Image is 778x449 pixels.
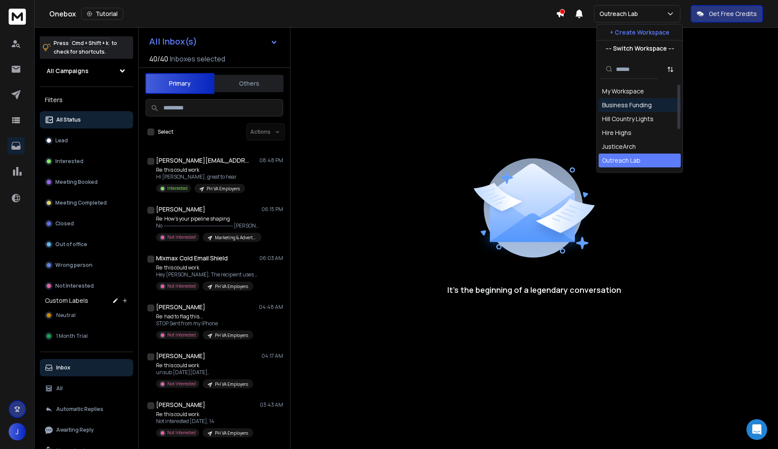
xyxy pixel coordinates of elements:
p: --- Switch Workspace --- [606,44,674,53]
p: PH VA Employers [207,186,240,192]
p: 08:48 PM [259,157,283,164]
p: STOP Sent from my iPhone [156,320,253,327]
p: Closed [55,220,74,227]
h1: [PERSON_NAME] [156,303,205,311]
button: All [40,380,133,397]
button: All Status [40,111,133,128]
p: Not Interested [167,430,196,436]
p: Marketing & Advertising [215,234,256,241]
button: All Inbox(s) [142,33,285,50]
p: All [56,385,63,392]
p: Lead [55,137,68,144]
button: Awaiting Reply [40,421,133,439]
h3: Custom Labels [45,296,88,305]
button: Not Interested [40,277,133,295]
p: 03:43 AM [260,401,283,408]
div: Past Approval [602,170,642,179]
button: Meeting Booked [40,173,133,191]
button: Others [214,74,284,93]
p: Not Interested [55,282,94,289]
p: All Status [56,116,81,123]
p: 04:48 AM [259,304,283,311]
p: Re: this could work [156,167,245,173]
button: J [9,423,26,440]
p: Not Interested [167,283,196,289]
h1: All Inbox(s) [149,37,197,46]
h1: [PERSON_NAME][EMAIL_ADDRESS][DOMAIN_NAME] [156,156,251,165]
p: 06:03 AM [259,255,283,262]
p: PH VA Employers [215,332,248,339]
p: Hi [PERSON_NAME], great to hear [156,173,245,180]
span: 40 / 40 [149,54,168,64]
p: Not Interested [167,234,196,241]
p: Interested [55,158,83,165]
button: Automatic Replies [40,401,133,418]
button: 1 Month Trial [40,327,133,345]
div: Outreach Lab [602,156,641,165]
button: Meeting Completed [40,194,133,212]
p: Re: this could work [156,411,253,418]
p: No ----------------------------------------------------- [PERSON_NAME] CMO ESTATE [156,222,260,229]
p: Awaiting Reply [56,427,94,433]
button: Lead [40,132,133,149]
button: Closed [40,215,133,232]
button: Neutral [40,307,133,324]
p: Re: this could work [156,264,260,271]
h1: Mixmax Cold Email Shield [156,254,228,263]
div: Open Intercom Messenger [746,419,767,440]
p: Inbox [56,364,70,371]
p: + Create Workspace [610,28,670,37]
button: Wrong person [40,257,133,274]
button: Tutorial [81,8,123,20]
p: Get Free Credits [709,10,757,18]
span: Neutral [56,312,76,319]
p: Press to check for shortcuts. [54,39,117,56]
p: PH VA Employers [215,430,248,436]
h1: [PERSON_NAME] [156,205,205,214]
span: Cmd + Shift + k [70,38,110,48]
p: 04:17 AM [261,353,283,359]
p: PH VA Employers [215,283,248,290]
p: It’s the beginning of a legendary conversation [447,284,621,296]
div: Hill Country Lights [602,115,654,123]
p: Wrong person [55,262,92,269]
div: Hire Highs [602,128,631,137]
button: Interested [40,153,133,170]
p: Re: had to flag this... [156,313,253,320]
p: Interested [167,185,188,192]
button: Primary [145,73,214,94]
button: Out of office [40,236,133,253]
h1: [PERSON_NAME] [156,352,205,360]
button: Sort by Sort A-Z [662,61,679,78]
p: unsub [DATE][DATE], [156,369,253,376]
p: Hey [PERSON_NAME], The recipient uses Mixmax [156,271,260,278]
button: + Create Workspace [597,25,682,40]
h1: All Campaigns [47,67,89,75]
p: Outreach Lab [599,10,641,18]
p: Not interested [DATE], 14 [156,418,253,425]
p: Not Interested [167,332,196,338]
div: Onebox [49,8,556,20]
div: Business Funding [602,101,652,109]
p: Re: this could work [156,362,253,369]
p: 06:15 PM [261,206,283,213]
h1: [PERSON_NAME] [156,401,205,409]
p: Automatic Replies [56,406,103,413]
p: PH VA Employers [215,381,248,388]
button: Get Free Credits [691,5,763,22]
span: 1 Month Trial [56,333,88,340]
p: Meeting Completed [55,199,107,206]
p: Out of office [55,241,87,248]
p: Re: How's your pipeline shaping [156,215,260,222]
h3: Inboxes selected [170,54,225,64]
div: My Workspace [602,87,644,96]
p: Meeting Booked [55,179,98,186]
button: Inbox [40,359,133,376]
p: Not Interested [167,381,196,387]
div: JusticeArch [602,142,636,151]
button: All Campaigns [40,62,133,80]
label: Select [158,128,173,135]
h3: Filters [40,94,133,106]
